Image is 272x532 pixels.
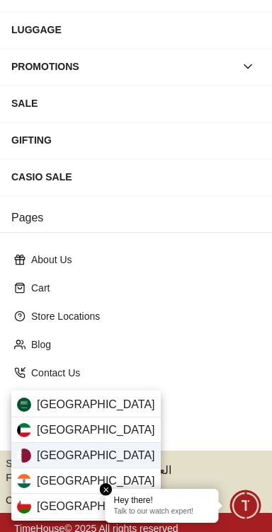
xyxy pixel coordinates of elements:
em: Close tooltip [100,483,113,496]
div: Hey there! [114,495,210,506]
span: [GEOGRAPHIC_DATA] [37,498,155,515]
span: [GEOGRAPHIC_DATA] [37,473,155,490]
img: Qatar [17,449,31,463]
span: [GEOGRAPHIC_DATA] [37,422,155,439]
img: Oman [17,499,31,514]
img: Saudi Arabia [17,398,31,412]
img: Kuwait [17,423,31,437]
div: Chat Widget [230,490,261,521]
span: [GEOGRAPHIC_DATA] [37,396,155,413]
p: Talk to our watch expert! [114,507,210,517]
img: India [17,474,31,488]
span: [GEOGRAPHIC_DATA] [37,447,155,464]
